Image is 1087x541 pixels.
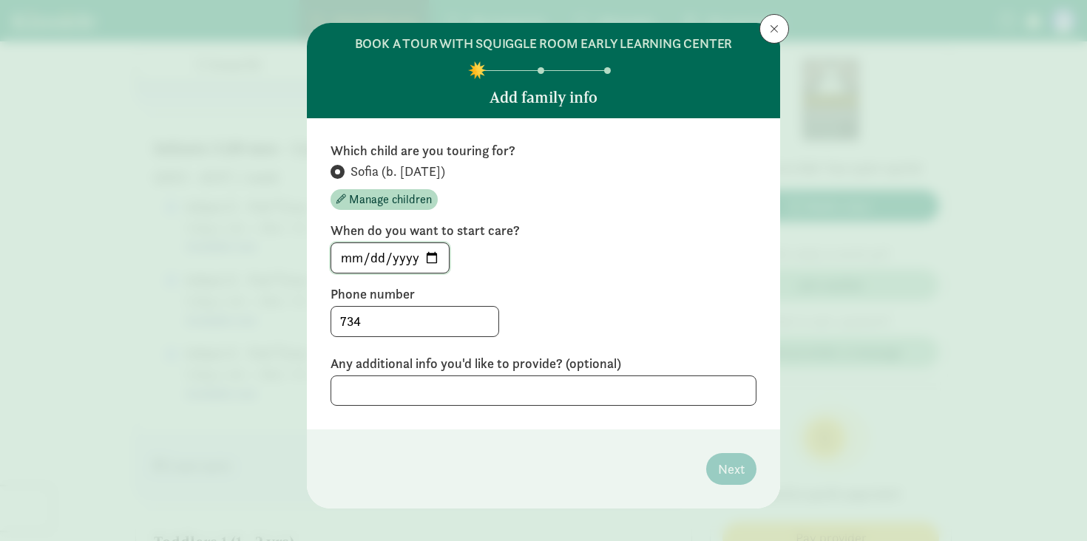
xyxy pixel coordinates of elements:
[331,222,756,239] label: When do you want to start care?
[706,453,756,485] button: Next
[331,285,756,303] label: Phone number
[331,307,498,336] input: 5555555555
[331,142,756,160] label: Which child are you touring for?
[490,89,597,106] h5: Add family info
[331,355,756,372] label: Any additional info you'd like to provide? (optional)
[355,35,733,52] h6: BOOK A TOUR WITH SQUIGGLE ROOM EARLY LEARNING CENTER
[718,459,745,479] span: Next
[331,189,438,210] button: Manage children
[349,191,432,208] span: Manage children
[351,163,445,180] span: Sofia (b. [DATE])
